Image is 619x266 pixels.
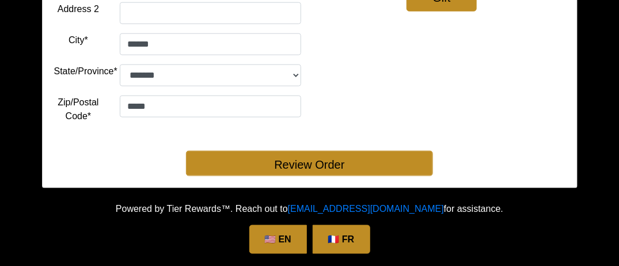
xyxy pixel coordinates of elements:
div: Language Selection [246,225,373,254]
label: Zip/Postal Code* [54,96,103,123]
a: [EMAIL_ADDRESS][DOMAIN_NAME] [288,204,444,214]
label: Address 2 [58,2,99,16]
a: 🇫🇷 FR [313,225,370,254]
span: Powered by Tier Rewards™. Reach out to for assistance. [116,204,503,214]
a: 🇺🇸 EN [249,225,307,254]
button: Review Order [186,151,433,176]
label: State/Province* [54,64,117,78]
label: City* [69,33,88,47]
